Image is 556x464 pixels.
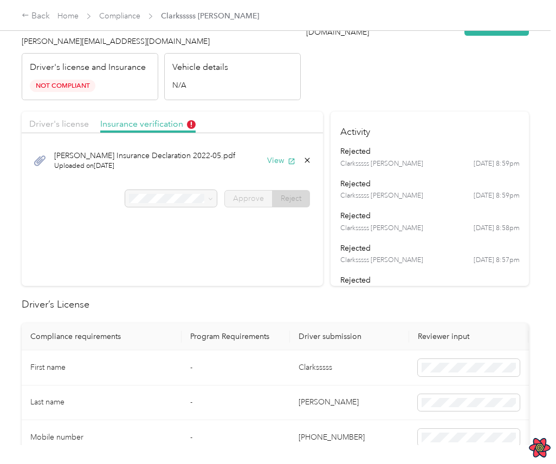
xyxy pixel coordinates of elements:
[182,323,290,350] th: Program Requirements
[54,161,235,171] span: Uploaded on [DATE]
[100,119,196,129] span: Insurance verification
[172,61,228,74] p: Vehicle details
[30,433,83,442] span: Mobile number
[54,150,235,161] span: [PERSON_NAME] Insurance Declaration 2022-05.pdf
[281,194,301,203] span: Reject
[29,119,89,129] span: Driver's license
[30,80,95,92] span: Not Compliant
[57,11,79,21] a: Home
[182,350,290,385] td: -
[30,397,64,407] span: Last name
[290,323,409,350] th: Driver submission
[409,323,528,350] th: Reviewer input
[22,350,182,385] td: First name
[474,256,520,265] time: [DATE] 8:57pm
[340,256,423,265] span: Clarksssss [PERSON_NAME]
[22,420,182,455] td: Mobile number
[340,146,520,157] div: rejected
[340,224,423,233] span: Clarksssss [PERSON_NAME]
[22,323,182,350] th: Compliance requirements
[99,11,140,21] a: Compliance
[30,61,146,74] p: Driver's license and Insurance
[495,403,556,464] iframe: Everlance-gr Chat Button Frame
[290,350,409,385] td: Clarksssss
[22,37,210,46] span: [PERSON_NAME][EMAIL_ADDRESS][DOMAIN_NAME]
[340,275,520,286] div: rejected
[290,385,409,421] td: [PERSON_NAME]
[474,159,520,169] time: [DATE] 8:59pm
[340,210,520,221] div: rejected
[331,112,529,146] h4: Activity
[22,297,529,312] h2: Driver’s License
[529,437,551,459] button: Open React Query Devtools
[340,191,423,201] span: Clarksssss [PERSON_NAME]
[182,420,290,455] td: -
[161,10,259,22] span: Clarksssss [PERSON_NAME]
[340,243,520,254] div: rejected
[172,80,186,91] span: N/A
[182,385,290,421] td: -
[340,159,423,169] span: Clarksssss [PERSON_NAME]
[474,224,520,233] time: [DATE] 8:58pm
[474,191,520,201] time: [DATE] 8:59pm
[290,420,409,455] td: [PHONE_NUMBER]
[22,10,50,23] div: Back
[340,178,520,189] div: rejected
[233,194,264,203] span: Approve
[22,385,182,421] td: Last name
[30,363,66,372] span: First name
[267,155,295,166] button: View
